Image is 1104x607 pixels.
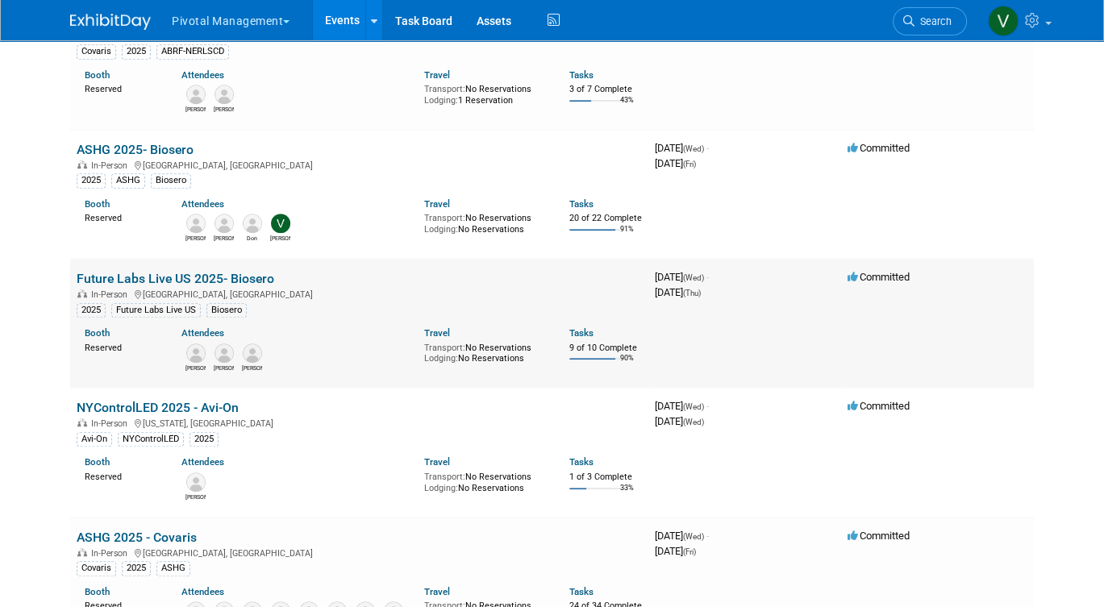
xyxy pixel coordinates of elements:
span: Search [914,15,952,27]
span: - [706,530,709,542]
img: ExhibitDay [70,14,151,30]
img: Michael Malanga [215,214,234,233]
span: Transport: [424,213,465,223]
span: Lodging: [424,95,458,106]
a: Attendees [181,456,224,468]
td: 90% [620,354,634,376]
span: [DATE] [655,271,709,283]
span: In-Person [91,548,132,559]
a: Booth [85,198,110,210]
img: Joe McGrath [186,472,206,492]
img: Robert Riegelhaupt [186,85,206,104]
img: In-Person Event [77,289,87,297]
span: - [706,271,709,283]
span: (Wed) [683,144,704,153]
a: ASHG 2025- Biosero [77,142,194,157]
span: Committed [848,530,910,542]
img: Jared Hoffman [215,85,234,104]
img: In-Person Event [77,418,87,426]
span: [DATE] [655,545,696,557]
a: Booth [85,327,110,339]
a: Tasks [569,586,594,597]
div: Avi-On [77,432,112,447]
div: NYControlLED [118,432,184,447]
div: Chirag Patel [214,363,234,372]
a: NYControlLED 2025 - Avi-On [77,400,239,415]
td: 91% [620,225,634,247]
a: Attendees [181,69,224,81]
td: 33% [620,484,634,505]
div: Jared Hoffman [214,104,234,114]
span: Committed [848,271,910,283]
span: (Fri) [683,160,696,168]
span: [DATE] [655,142,709,154]
div: 2025 [77,303,106,318]
div: [US_STATE], [GEOGRAPHIC_DATA] [77,416,642,429]
a: Booth [85,456,110,468]
a: ASHG 2025 - Covaris [77,530,197,545]
span: Lodging: [424,483,458,493]
span: Transport: [424,343,465,353]
div: Reserved [85,468,157,483]
span: Lodging: [424,224,458,235]
div: No Reservations No Reservations [424,339,545,364]
img: Michael Langan [186,214,206,233]
div: No Reservations No Reservations [424,210,545,235]
a: Tasks [569,456,594,468]
div: 3 of 7 Complete [569,84,642,95]
div: No Reservations 1 Reservation [424,81,545,106]
div: ASHG [156,561,190,576]
span: (Wed) [683,402,704,411]
div: No Reservations No Reservations [424,468,545,493]
div: Biosero [206,303,247,318]
div: Reserved [85,339,157,354]
span: Committed [848,400,910,412]
img: Chirag Patel [215,343,234,363]
div: Biosero [151,173,191,188]
div: 1 of 3 Complete [569,472,642,483]
a: Attendees [181,198,224,210]
div: Joe McGrath [185,492,206,501]
span: (Wed) [683,418,704,426]
img: Joseph (Joe) Rodriguez [186,343,206,363]
div: 2025 [190,432,219,447]
div: Future Labs Live US [111,303,201,318]
div: Michael Langan [185,233,206,243]
a: Tasks [569,69,594,81]
span: [DATE] [655,530,709,542]
div: 2025 [122,44,151,59]
span: [DATE] [655,415,704,427]
div: Joseph (Joe) Rodriguez [185,363,206,372]
span: Committed [848,142,910,154]
a: Travel [424,456,450,468]
a: Travel [424,327,450,339]
img: In-Person Event [77,548,87,556]
span: [DATE] [655,400,709,412]
span: (Thu) [683,289,701,297]
a: Search [893,7,967,35]
a: Future Labs Live US 2025- Biosero [77,271,274,286]
a: Booth [85,69,110,81]
span: [DATE] [655,286,701,298]
div: Reserved [85,81,157,95]
div: Noah Vanderhyde [242,363,262,372]
a: Travel [424,69,450,81]
span: Transport: [424,472,465,482]
div: ASHG [111,173,145,188]
img: Valerie Weld [271,214,290,233]
span: (Fri) [683,547,696,556]
span: Lodging: [424,353,458,364]
div: [GEOGRAPHIC_DATA], [GEOGRAPHIC_DATA] [77,546,642,559]
a: Attendees [181,327,224,339]
div: [GEOGRAPHIC_DATA], [GEOGRAPHIC_DATA] [77,287,642,300]
a: Booth [85,586,110,597]
div: Covaris [77,561,116,576]
a: Attendees [181,586,224,597]
img: Valerie Weld [988,6,1019,36]
span: (Wed) [683,273,704,282]
div: Michael Malanga [214,233,234,243]
span: - [706,142,709,154]
img: Noah Vanderhyde [243,343,262,363]
img: In-Person Event [77,160,87,168]
a: Tasks [569,327,594,339]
